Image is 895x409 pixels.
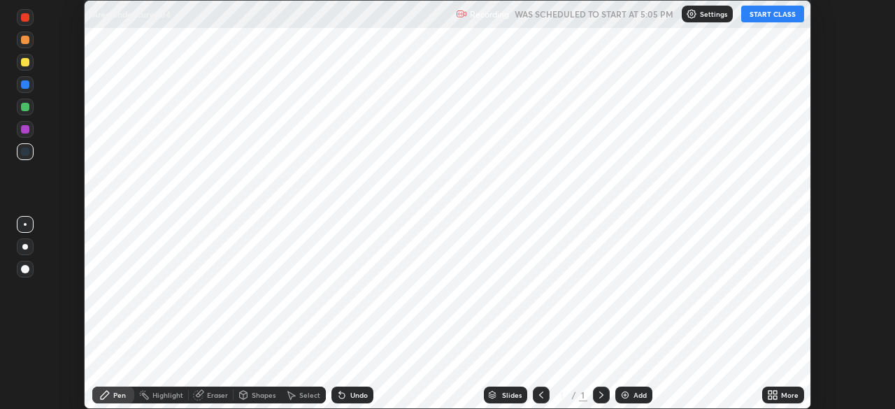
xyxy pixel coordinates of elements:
div: Undo [350,392,368,399]
h5: WAS SCHEDULED TO START AT 5:05 PM [515,8,673,20]
img: class-settings-icons [686,8,697,20]
p: Settings [700,10,727,17]
div: Select [299,392,320,399]
div: Pen [113,392,126,399]
button: START CLASS [741,6,804,22]
img: add-slide-button [620,389,631,401]
div: 1 [579,389,587,401]
div: Eraser [207,392,228,399]
div: Slides [502,392,522,399]
div: Shapes [252,392,275,399]
div: Highlight [152,392,183,399]
p: Recording [470,9,509,20]
img: recording.375f2c34.svg [456,8,467,20]
div: / [572,391,576,399]
div: 1 [555,391,569,399]
div: More [781,392,799,399]
p: Area under curve 04 [92,8,171,20]
div: Add [633,392,647,399]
